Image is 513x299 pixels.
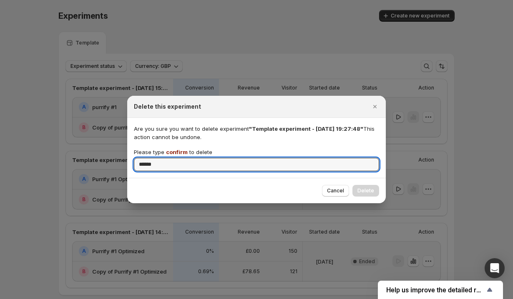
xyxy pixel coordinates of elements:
[322,185,349,197] button: Cancel
[386,286,485,294] span: Help us improve the detailed report for A/B campaigns
[327,187,344,194] span: Cancel
[369,101,381,112] button: Close
[166,149,188,155] span: confirm
[386,285,495,295] button: Show survey - Help us improve the detailed report for A/B campaigns
[134,148,212,156] p: Please type to delete
[134,102,201,111] h2: Delete this experiment
[485,258,505,278] div: Open Intercom Messenger
[249,125,363,132] span: "Template experiment - [DATE] 19:27:48"
[134,125,379,141] p: Are you sure you want to delete experiment This action cannot be undone.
